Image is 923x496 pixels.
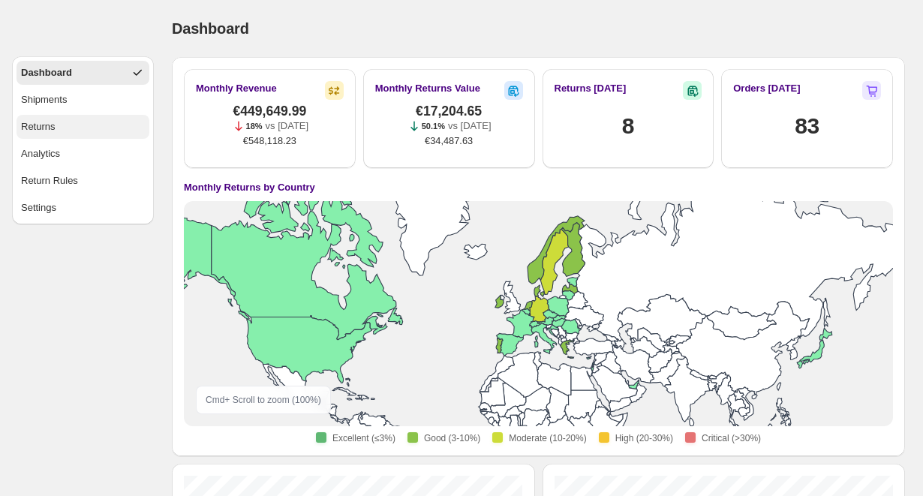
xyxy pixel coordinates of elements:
h2: Returns [DATE] [555,81,627,96]
span: €34,487.63 [425,134,473,149]
h4: Monthly Returns by Country [184,180,315,195]
p: vs [DATE] [448,119,492,134]
span: Good (3-10%) [424,432,480,444]
div: Settings [21,200,56,215]
button: Settings [17,196,149,220]
div: Dashboard [21,65,72,80]
span: €449,649.99 [233,104,306,119]
span: Dashboard [172,20,249,37]
p: vs [DATE] [266,119,309,134]
span: 18% [246,122,263,131]
button: Shipments [17,88,149,112]
span: €17,204.65 [416,104,482,119]
span: Critical (>30%) [702,432,761,444]
div: Shipments [21,92,67,107]
div: Analytics [21,146,60,161]
span: €548,118.23 [243,134,296,149]
span: 50.1% [422,122,445,131]
button: Returns [17,115,149,139]
span: Excellent (≤3%) [332,432,395,444]
div: Return Rules [21,173,78,188]
h2: Orders [DATE] [733,81,800,96]
span: High (20-30%) [615,432,673,444]
span: Moderate (10-20%) [509,432,586,444]
h1: 8 [622,111,634,141]
h2: Monthly Revenue [196,81,277,96]
button: Return Rules [17,169,149,193]
h2: Monthly Returns Value [375,81,480,96]
div: Cmd + Scroll to zoom ( 100 %) [196,386,331,414]
button: Analytics [17,142,149,166]
div: Returns [21,119,56,134]
h1: 83 [795,111,819,141]
button: Dashboard [17,61,149,85]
